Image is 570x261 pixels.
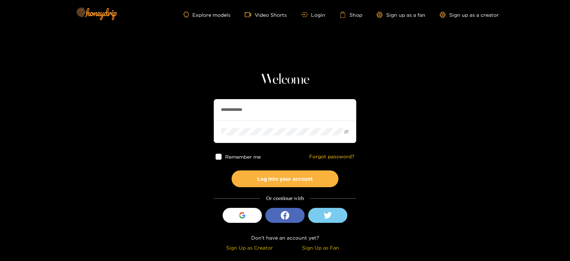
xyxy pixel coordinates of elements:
[216,244,283,252] div: Sign Up as Creator
[344,129,349,134] span: eye-invisible
[340,11,362,18] a: Shop
[214,71,356,88] h1: Welcome
[214,194,356,203] div: Or continue with
[245,11,255,18] span: video-camera
[214,234,356,242] div: Don't have an account yet?
[287,244,354,252] div: Sign Up as Fan
[309,154,354,160] a: Forgot password?
[245,11,287,18] a: Video Shorts
[183,12,230,18] a: Explore models
[225,154,261,159] span: Remember me
[232,170,338,187] button: Log into your account
[301,12,325,17] a: Login
[440,12,499,18] a: Sign up as a creator
[377,12,425,18] a: Sign up as a fan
